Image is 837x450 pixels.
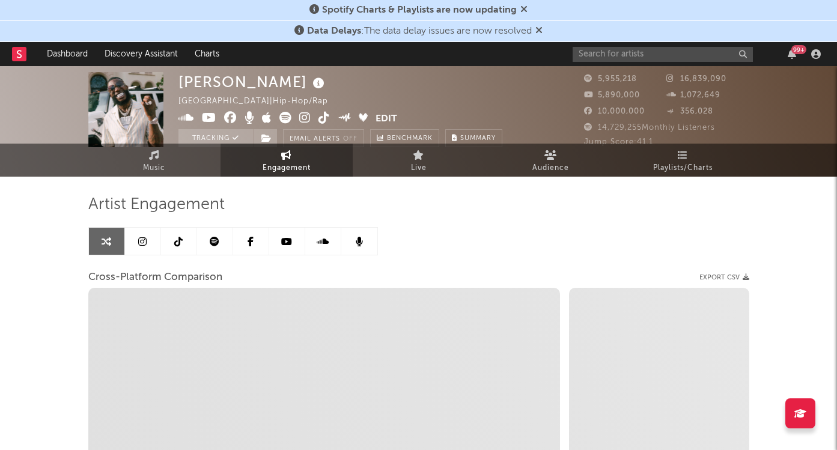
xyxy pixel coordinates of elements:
span: Music [143,161,165,175]
span: Cross-Platform Comparison [88,270,222,285]
span: Playlists/Charts [653,161,713,175]
span: Spotify Charts & Playlists are now updating [322,5,517,15]
a: Music [88,144,221,177]
span: Audience [532,161,569,175]
span: Dismiss [535,26,543,36]
a: Dashboard [38,42,96,66]
span: 10,000,000 [584,108,645,115]
a: Discovery Assistant [96,42,186,66]
span: Summary [460,135,496,142]
a: Audience [485,144,617,177]
span: 5,955,218 [584,75,637,83]
div: [PERSON_NAME] [178,72,327,92]
span: Live [411,161,427,175]
div: [GEOGRAPHIC_DATA] | Hip-Hop/Rap [178,94,342,109]
button: Summary [445,129,502,147]
a: Playlists/Charts [617,144,749,177]
span: Engagement [263,161,311,175]
a: Engagement [221,144,353,177]
span: 356,028 [666,108,713,115]
span: 14,729,255 Monthly Listeners [584,124,715,132]
button: Export CSV [699,274,749,281]
span: Benchmark [387,132,433,146]
button: Tracking [178,129,254,147]
span: Data Delays [307,26,361,36]
span: : The data delay issues are now resolved [307,26,532,36]
span: 1,072,649 [666,91,720,99]
button: Email AlertsOff [283,129,364,147]
span: 16,839,090 [666,75,726,83]
span: Jump Score: 41.1 [584,138,653,146]
input: Search for artists [573,47,753,62]
button: 99+ [788,49,796,59]
span: Artist Engagement [88,198,225,212]
a: Charts [186,42,228,66]
em: Off [343,136,358,142]
span: Dismiss [520,5,528,15]
div: 99 + [791,45,806,54]
a: Benchmark [370,129,439,147]
span: 5,890,000 [584,91,640,99]
button: Edit [376,112,397,127]
a: Live [353,144,485,177]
